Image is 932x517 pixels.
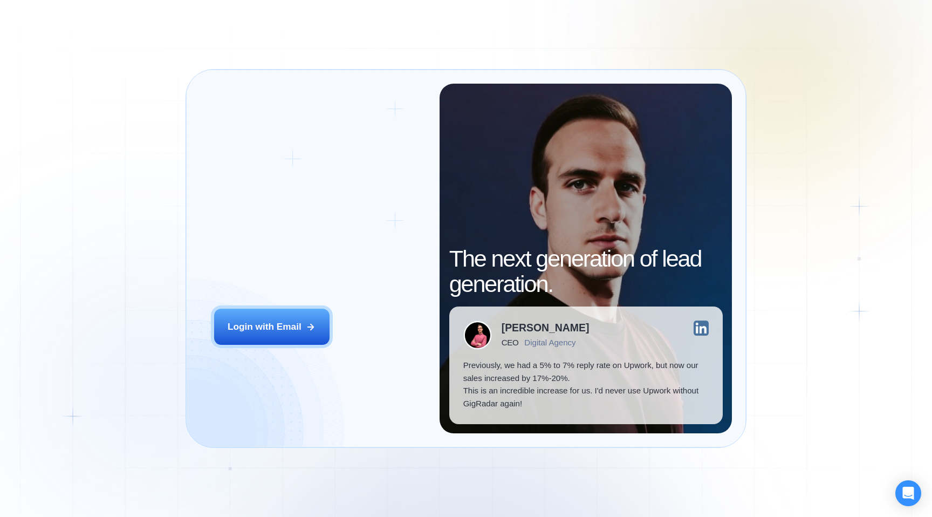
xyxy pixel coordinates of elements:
div: [PERSON_NAME] [502,323,590,333]
div: Open Intercom Messenger [895,480,921,506]
h2: The next generation of lead generation. [449,246,723,297]
div: CEO [502,338,519,347]
div: Login with Email [228,321,301,334]
div: Digital Agency [524,338,575,347]
p: Previously, we had a 5% to 7% reply rate on Upwork, but now our sales increased by 17%-20%. This ... [463,359,709,410]
button: Login with Email [214,309,330,345]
